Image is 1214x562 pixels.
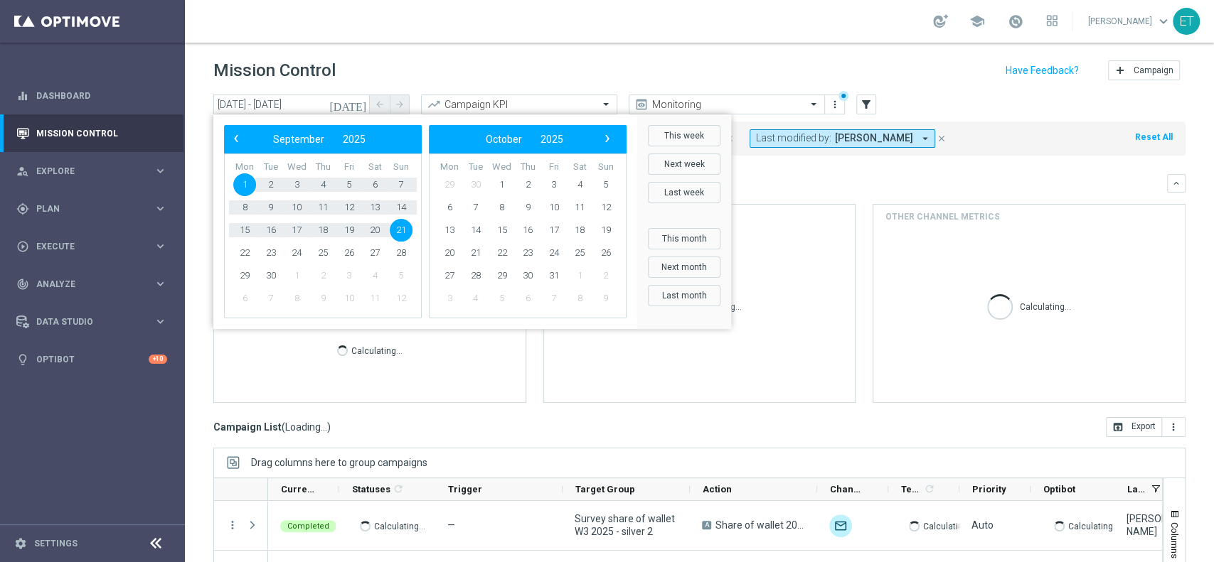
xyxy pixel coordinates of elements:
[543,242,565,264] span: 24
[421,94,617,114] ng-select: Campaign KPI
[329,98,368,111] i: [DATE]
[1020,299,1071,313] p: Calculating...
[16,202,29,215] i: gps_fixed
[598,129,617,148] span: ›
[16,90,168,102] button: equalizer Dashboard
[264,130,334,148] button: September
[1171,178,1181,188] i: keyboard_arrow_down
[922,481,935,497] span: Calculate column
[334,130,375,148] button: 2025
[16,165,29,178] i: person_search
[16,240,29,253] i: play_circle_outline
[516,219,539,242] span: 16
[16,354,168,365] div: lightbulb Optibot +10
[1127,512,1173,538] div: Elisa Tomasi
[285,242,308,264] span: 24
[648,285,720,306] button: Last month
[568,196,591,219] span: 11
[36,280,154,288] span: Analyze
[972,484,1006,495] span: Priority
[516,196,539,219] span: 9
[919,132,932,145] i: arrow_drop_down
[260,287,282,310] span: 7
[648,125,720,146] button: This week
[374,519,425,532] p: Calculating...
[756,132,831,144] span: Last modified by:
[1173,8,1200,35] div: ET
[595,173,617,196] span: 5
[338,196,361,219] span: 12
[227,129,245,148] span: ‹
[258,161,284,173] th: weekday
[1167,174,1186,193] button: keyboard_arrow_down
[1168,421,1179,433] i: more_vert
[860,98,873,111] i: filter_alt
[338,219,361,242] span: 19
[312,219,334,242] span: 18
[285,287,308,310] span: 8
[285,196,308,219] span: 10
[489,161,515,173] th: weekday
[592,161,619,173] th: weekday
[16,114,167,152] div: Mission Control
[36,114,167,152] a: Mission Control
[543,264,565,287] span: 31
[16,278,29,291] i: track_changes
[702,521,711,529] span: A
[595,242,617,264] span: 26
[285,173,308,196] span: 3
[154,315,167,328] i: keyboard_arrow_right
[233,196,256,219] span: 8
[648,182,720,203] button: Last week
[648,228,720,249] button: This month
[36,205,154,213] span: Plan
[969,13,985,29] span: school
[154,239,167,253] i: keyboard_arrow_right
[327,94,370,116] button: [DATE]
[154,164,167,178] i: keyboard_arrow_right
[273,134,324,145] span: September
[541,134,563,145] span: 2025
[829,99,841,110] i: more_vert
[312,264,334,287] span: 2
[885,210,999,223] h4: Other channel metrics
[543,173,565,196] span: 3
[390,219,412,242] span: 21
[16,203,168,215] button: gps_fixed Plan keyboard_arrow_right
[16,278,154,291] div: Analyze
[16,165,154,178] div: Explore
[16,340,167,378] div: Optibot
[36,242,154,251] span: Execute
[829,514,852,537] div: Optimail
[16,279,168,290] button: track_changes Analyze keyboard_arrow_right
[16,128,168,139] div: Mission Control
[16,241,168,252] button: play_circle_outline Execute keyboard_arrow_right
[634,97,649,112] i: preview
[36,340,149,378] a: Optibot
[214,501,268,551] div: Press SPACE to select this row.
[338,264,361,287] span: 3
[648,256,720,278] button: Next month
[1162,417,1186,437] button: more_vert
[438,173,461,196] span: 29
[490,242,513,264] span: 22
[486,134,522,145] span: October
[362,161,388,173] th: weekday
[154,277,167,291] i: keyboard_arrow_right
[363,287,386,310] span: 11
[516,242,539,264] span: 23
[260,264,282,287] span: 30
[830,484,864,495] span: Channel
[312,173,334,196] span: 4
[16,353,29,366] i: lightbulb
[715,519,805,531] span: Share of wallet 2025 W3
[427,97,441,112] i: trending_up
[327,421,331,433] span: )
[284,161,310,173] th: weekday
[464,287,487,310] span: 4
[595,219,617,242] span: 19
[16,166,168,177] button: person_search Explore keyboard_arrow_right
[567,161,593,173] th: weekday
